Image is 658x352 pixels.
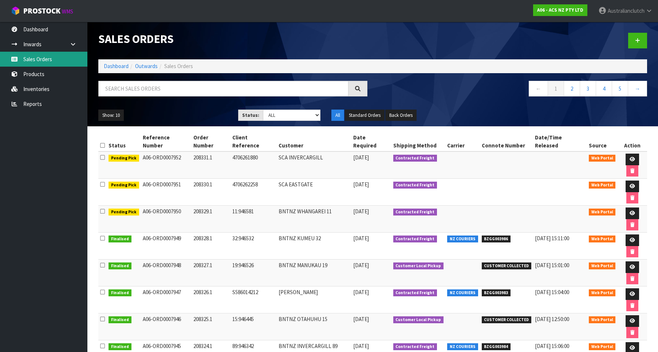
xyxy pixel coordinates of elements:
[529,81,548,96] a: ←
[482,316,532,324] span: CUSTOMER COLLECTED
[447,236,478,243] span: NZ COURIERS
[535,343,569,349] span: [DATE] 15:06:00
[535,289,569,296] span: [DATE] 15:04:00
[628,81,647,96] a: →
[109,182,139,189] span: Pending Pick
[98,33,367,46] h1: Sales Orders
[277,206,352,233] td: BNTNZ WHANGAREI 11
[62,8,73,15] small: WMS
[393,262,444,270] span: Customer Local Pickup
[192,233,231,260] td: 208328.1
[141,132,192,151] th: Reference Number
[141,286,192,313] td: A06-ORD0007947
[535,316,569,323] span: [DATE] 12:50:00
[385,110,417,121] button: Back Orders
[353,289,369,296] span: [DATE]
[192,260,231,286] td: 208327.1
[391,132,446,151] th: Shipping Method
[589,343,616,351] span: Web Portal
[589,262,616,270] span: Web Portal
[192,132,231,151] th: Order Number
[141,179,192,206] td: A06-ORD0007951
[277,179,352,206] td: SCA EASTGATE
[98,110,124,121] button: Show: 10
[192,286,231,313] td: 208326.1
[141,313,192,340] td: A06-ORD0007946
[231,286,277,313] td: S586014212
[393,316,444,324] span: Customer Local Pickup
[580,81,596,96] a: 3
[445,132,480,151] th: Carrier
[345,110,385,121] button: Standard Orders
[564,81,580,96] a: 2
[242,112,259,118] strong: Status:
[23,6,60,16] span: ProStock
[231,179,277,206] td: 4706262258
[393,289,437,297] span: Contracted Freight
[589,289,616,297] span: Web Portal
[277,132,352,151] th: Customer
[104,63,129,70] a: Dashboard
[109,316,131,324] span: Finalised
[378,81,647,99] nav: Page navigation
[109,343,131,351] span: Finalised
[135,63,158,70] a: Outwards
[608,7,645,14] span: Australianclutch
[164,63,193,70] span: Sales Orders
[107,132,141,151] th: Status
[109,289,131,297] span: Finalised
[447,343,478,351] span: NZ COURIERS
[353,262,369,269] span: [DATE]
[98,81,348,96] input: Search sales orders
[353,181,369,188] span: [DATE]
[109,155,139,162] span: Pending Pick
[447,289,478,297] span: NZ COURIERS
[617,132,647,151] th: Action
[192,313,231,340] td: 208325.1
[109,209,139,216] span: Pending Pick
[393,236,437,243] span: Contracted Freight
[482,343,511,351] span: BZGG003984
[231,151,277,179] td: 4706261880
[353,343,369,349] span: [DATE]
[141,151,192,179] td: A06-ORD0007952
[192,206,231,233] td: 208329.1
[533,132,587,151] th: Date/Time Released
[535,235,569,242] span: [DATE] 15:11:00
[353,316,369,323] span: [DATE]
[351,132,391,151] th: Date Required
[589,236,616,243] span: Web Portal
[277,313,352,340] td: BNTNZ OTAHUHU 15
[612,81,628,96] a: 5
[231,132,277,151] th: Client Reference
[393,155,437,162] span: Contracted Freight
[141,260,192,286] td: A06-ORD0007948
[589,182,616,189] span: Web Portal
[353,235,369,242] span: [DATE]
[277,286,352,313] td: [PERSON_NAME]
[231,313,277,340] td: 15:946445
[535,262,569,269] span: [DATE] 15:01:00
[589,155,616,162] span: Web Portal
[331,110,344,121] button: All
[192,151,231,179] td: 208331.1
[393,182,437,189] span: Contracted Freight
[192,179,231,206] td: 208330.1
[480,132,533,151] th: Connote Number
[231,233,277,260] td: 32:946532
[482,236,511,243] span: BZGG003986
[277,260,352,286] td: BNTNZ MANUKAU 19
[353,208,369,215] span: [DATE]
[589,316,616,324] span: Web Portal
[548,81,564,96] a: 1
[393,209,437,216] span: Contracted Freight
[109,262,131,270] span: Finalised
[596,81,612,96] a: 4
[589,209,616,216] span: Web Portal
[109,236,131,243] span: Finalised
[393,343,437,351] span: Contracted Freight
[141,206,192,233] td: A06-ORD0007950
[277,233,352,260] td: BNTNZ KUMEU 32
[231,260,277,286] td: 19:946526
[482,262,532,270] span: CUSTOMER COLLECTED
